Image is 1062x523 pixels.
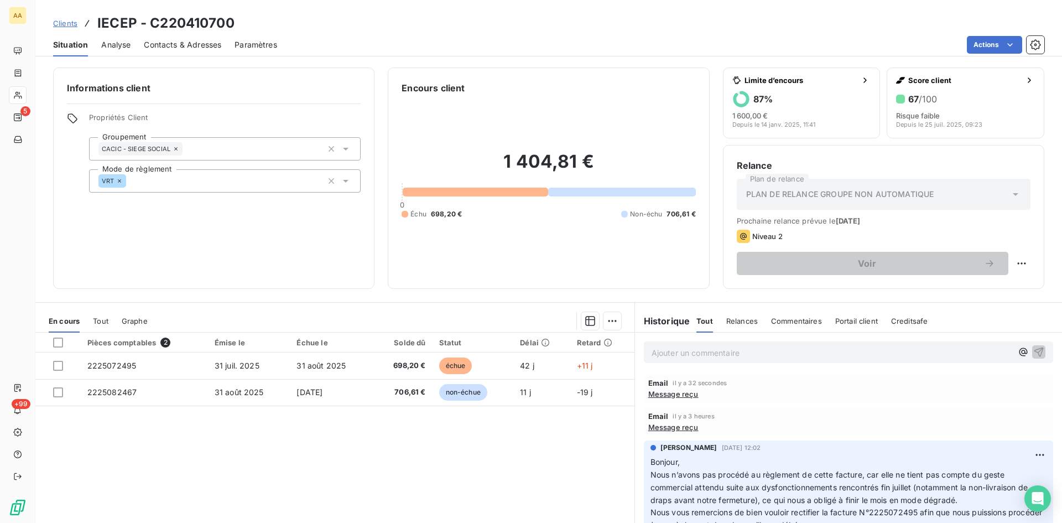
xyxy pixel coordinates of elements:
span: 42 j [520,361,534,370]
span: échue [439,358,472,374]
span: il y a 32 secondes [673,380,727,386]
span: il y a 3 heures [673,413,714,420]
span: Message reçu [648,390,699,398]
span: Échu [410,209,426,219]
h6: 87 % [753,94,773,105]
span: +11 j [577,361,593,370]
span: Message reçu [648,423,699,432]
input: Ajouter une valeur [183,144,191,154]
span: Commentaires [771,317,822,325]
h3: IECEP - C220410700 [97,13,235,33]
span: Tout [696,317,713,325]
span: Propriétés Client [89,113,361,128]
div: Retard [577,338,628,347]
span: Limite d’encours [745,76,857,85]
button: Score client67/100Risque faibleDepuis le 25 juil. 2025, 09:23 [887,68,1044,138]
div: AA [9,7,27,24]
span: 698,20 € [379,360,425,371]
span: 1 600,00 € [732,111,768,120]
input: Ajouter une valeur [126,176,135,186]
span: Score client [908,76,1021,85]
span: 5 [20,106,30,116]
span: /100 [919,94,937,105]
span: VRT [102,178,114,184]
h6: Relance [737,159,1030,172]
span: Creditsafe [891,317,928,325]
span: 0 [400,200,404,209]
span: Analyse [101,39,131,50]
span: Niveau 2 [752,232,783,241]
span: Prochaine relance prévue le [737,216,1030,225]
div: Émise le [215,338,284,347]
span: 706,61 € [667,209,695,219]
span: -19 j [577,387,593,397]
span: Relances [726,317,758,325]
span: Non-échu [630,209,662,219]
button: Limite d’encours87%1 600,00 €Depuis le 14 janv. 2025, 11:41 [723,68,881,138]
span: [DATE] [836,216,861,225]
h2: 1 404,81 € [402,151,695,184]
span: 2 [160,338,170,348]
span: Situation [53,39,88,50]
span: [DATE] [296,387,322,397]
span: Email [648,412,669,421]
span: 706,61 € [379,387,425,398]
div: Solde dû [379,338,425,347]
a: Clients [53,18,77,29]
span: Contacts & Adresses [144,39,221,50]
span: 31 août 2025 [215,387,264,397]
span: Depuis le 25 juil. 2025, 09:23 [896,121,982,128]
button: Actions [967,36,1022,54]
button: Voir [737,252,1008,275]
span: Paramètres [235,39,277,50]
div: Pièces comptables [87,338,201,348]
h6: Informations client [67,81,361,95]
span: Tout [93,317,108,325]
span: [PERSON_NAME] [660,443,717,453]
div: Échue le [296,338,366,347]
span: +99 [12,399,30,409]
span: Risque faible [896,111,940,120]
span: [DATE] 12:02 [722,444,761,451]
span: Voir [750,259,984,268]
span: Portail client [835,317,878,325]
span: Email [648,379,669,387]
span: 31 juil. 2025 [215,361,259,370]
h6: Encours client [402,81,465,95]
span: En cours [49,317,80,325]
span: Graphe [122,317,148,325]
div: Statut [439,338,507,347]
span: 698,20 € [431,209,462,219]
span: CACIC - SIEGE SOCIAL [102,146,170,152]
span: 11 j [520,387,531,397]
span: 2225072495 [87,361,137,370]
span: Clients [53,19,77,28]
span: non-échue [439,384,487,401]
h6: Historique [635,314,690,328]
div: Délai [520,338,563,347]
span: 31 août 2025 [296,361,346,370]
span: PLAN DE RELANCE GROUPE NON AUTOMATIQUE [746,189,934,200]
img: Logo LeanPay [9,499,27,516]
span: 2225082467 [87,387,137,397]
div: Open Intercom Messenger [1024,485,1051,512]
h6: 67 [908,94,937,105]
